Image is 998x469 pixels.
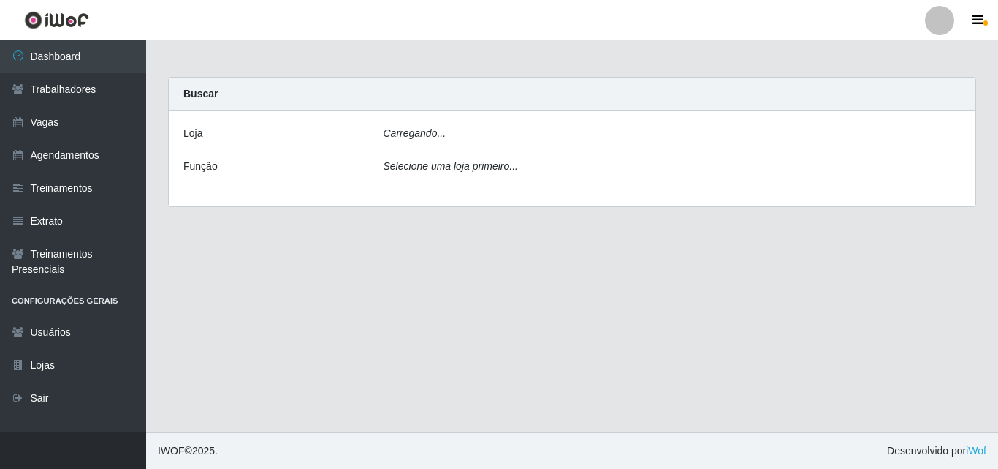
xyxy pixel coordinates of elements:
[384,160,518,172] i: Selecione uma loja primeiro...
[183,159,218,174] label: Função
[183,88,218,100] strong: Buscar
[183,126,202,141] label: Loja
[384,127,446,139] i: Carregando...
[158,445,185,457] span: IWOF
[966,445,986,457] a: iWof
[887,443,986,459] span: Desenvolvido por
[158,443,218,459] span: © 2025 .
[24,11,89,29] img: CoreUI Logo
